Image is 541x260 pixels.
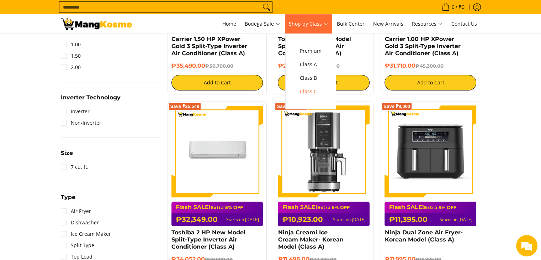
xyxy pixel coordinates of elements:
[278,75,370,90] button: Add to Cart
[383,104,410,109] span: Save ₱8,000
[61,18,132,30] img: BREAKING NEWS: Flash 5ale! August 15-17, 2025 l Mang Kosme
[61,117,101,129] a: Non-Inverter
[61,240,94,251] a: Split Type
[61,62,81,73] a: 2.00
[261,2,272,12] button: Search
[451,5,456,10] span: 0
[171,36,247,57] a: Carrier 1.50 HP XPower Gold 3 Split-Type Inverter Air Conditioner (Class A)
[61,95,121,106] summary: Open
[61,50,81,62] a: 1.50
[448,14,481,33] a: Contact Us
[415,63,443,69] del: ₱45,300.00
[171,229,245,250] a: Toshiba 2 HP New Model Split-Type Inverter Air Conditioner (Class A)
[171,62,263,69] h6: ₱35,490.00
[4,180,136,204] textarea: Type your message and hit 'Enter'
[61,39,81,50] a: 1.00
[241,14,284,33] a: Bodega Sale
[457,5,466,10] span: ₱0
[41,82,98,154] span: We're online!
[61,228,111,240] a: Ice Cream Maker
[370,14,407,33] a: New Arrivals
[373,20,403,27] span: New Arrivals
[277,104,306,109] span: Save ₱11,497
[337,20,365,27] span: Bulk Center
[278,36,351,57] a: Toshiba 1 HP New Model Split-Type Inverter Air Conditioner (Class A)
[384,36,460,57] a: Carrier 1.00 HP XPower Gold 3 Split-Type Inverter Air Conditioner (Class A)
[61,194,75,200] span: Type
[296,85,325,98] a: Class C
[408,14,446,33] a: Resources
[219,14,240,33] a: Home
[171,75,263,90] button: Add to Cart
[171,105,263,197] img: Toshiba 2 HP New Model Split-Type Inverter Air Conditioner (Class A)
[384,105,476,197] img: ninja-dual-zone-air-fryer-full-view-mang-kosme
[296,71,325,85] a: Class B
[278,105,370,197] img: ninja-creami-ice-cream-maker-gray-korean-model-full-view-mang-kosme
[384,75,476,90] button: Add to Cart
[170,104,200,109] span: Save ₱25,548
[412,20,443,28] span: Resources
[61,217,99,228] a: Dishwasher
[61,95,121,100] span: Inverter Technology
[139,14,481,33] nav: Main Menu
[333,14,368,33] a: Bulk Center
[61,161,89,173] a: 7 cu. ft.
[384,229,462,243] a: Ninja Dual Zone Air Fryer- Korean Model (Class A)
[37,40,120,49] div: Chat with us now
[451,20,477,27] span: Contact Us
[440,3,467,11] span: •
[296,44,325,58] a: Premium
[205,63,233,69] del: ₱50,700.00
[61,150,73,156] span: Size
[61,150,73,161] summary: Open
[61,194,75,206] summary: Open
[384,62,476,69] h6: ₱31,710.00
[61,106,90,117] a: Inverter
[61,206,91,217] a: Air Fryer
[222,20,236,27] span: Home
[296,58,325,71] a: Class A
[300,60,322,69] span: Class A
[117,4,134,21] div: Minimize live chat window
[285,14,332,33] a: Shop by Class
[289,20,328,28] span: Shop by Class
[300,87,322,96] span: Class C
[300,47,322,56] span: Premium
[245,20,280,28] span: Bodega Sale
[278,229,343,250] a: Ninja Creami Ice Cream Maker- Korean Model (Class A)
[300,74,322,83] span: Class B
[278,62,370,69] h6: ₱20,654.00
